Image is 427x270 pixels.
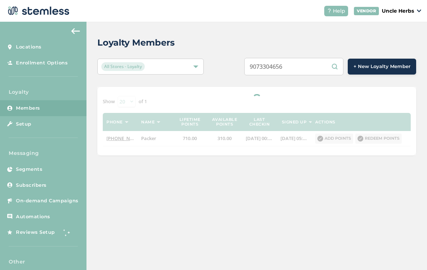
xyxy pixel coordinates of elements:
[333,7,345,15] span: Help
[354,63,410,70] span: + New Loyalty Member
[16,105,40,112] span: Members
[60,225,75,240] img: glitter-stars-b7820f95.gif
[71,28,80,34] img: icon-arrow-back-accent-c549486e.svg
[244,58,343,75] input: Search
[6,4,69,18] img: logo-dark-0685b13c.svg
[16,121,31,128] span: Setup
[16,166,42,173] span: Segments
[327,9,331,13] img: icon-help-white-03924b79.svg
[97,36,175,49] h2: Loyalty Members
[417,9,421,12] img: icon_down-arrow-small-66adaf34.svg
[16,197,79,204] span: On-demand Campaigns
[101,62,145,71] span: All Stores - Loyalty
[382,7,414,15] p: Uncle Herbs
[16,59,68,67] span: Enrollment Options
[354,7,379,15] div: VENDOR
[348,59,416,75] button: + New Loyalty Member
[391,235,427,270] iframe: Chat Widget
[16,213,50,220] span: Automations
[16,229,55,236] span: Reviews Setup
[16,182,47,189] span: Subscribers
[16,43,42,51] span: Locations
